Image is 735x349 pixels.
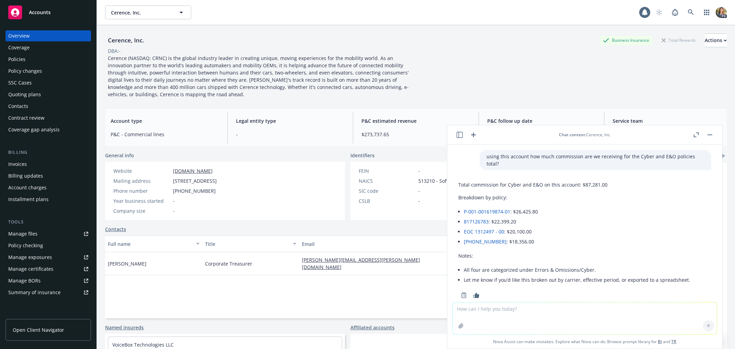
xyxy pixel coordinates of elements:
[6,170,91,181] a: Billing updates
[461,292,467,298] svg: Copy to clipboard
[450,335,719,349] span: Nova Assist can make mistakes. Explore what Nova can do: Browse prompt library for and
[202,236,299,252] button: Title
[173,197,175,205] span: -
[111,131,219,138] span: P&C - Commercial lines
[458,252,690,259] p: Notes:
[29,10,51,15] span: Accounts
[718,152,727,160] a: add
[6,3,91,22] a: Accounts
[6,66,91,77] a: Policy changes
[108,240,192,248] div: Full name
[6,312,91,319] div: Analytics hub
[113,177,170,185] div: Mailing address
[113,197,170,205] div: Year business started
[8,101,28,112] div: Contacts
[105,152,134,159] span: General info
[108,55,410,98] span: Cerence (NASDAQ: CRNC) is the global industry leader in creating unique, moving experiences for t...
[458,181,690,188] p: Total commission for Cyber and E&O on this account: $87,281.00
[668,6,682,19] a: Report a Bug
[6,287,91,298] a: Summary of insurance
[684,6,698,19] a: Search
[6,194,91,205] a: Installment plans
[173,187,216,195] span: [PHONE_NUMBER]
[8,159,27,170] div: Invoices
[299,236,461,252] button: Email
[464,217,690,227] li: : $22,399.20
[8,89,41,100] div: Quoting plans
[205,240,289,248] div: Title
[559,132,585,138] span: Chat context
[105,36,147,45] div: Cerence, Inc.
[6,263,91,275] a: Manage certificates
[464,265,690,275] li: All four are categorized under Errors & Omissions/Cyber.
[361,131,470,138] span: $273,737.65
[111,117,219,124] span: Account type
[113,187,170,195] div: Phone number
[418,167,420,174] span: -
[359,167,416,174] div: FEIN
[173,168,213,174] a: [DOMAIN_NAME]
[671,339,676,345] a: TR
[6,54,91,65] a: Policies
[8,77,32,88] div: SSC Cases
[8,287,61,298] div: Summary of insurance
[8,66,42,77] div: Policy changes
[350,324,395,331] a: Affiliated accounts
[6,30,91,41] a: Overview
[700,6,714,19] a: Switch app
[418,187,420,195] span: -
[359,197,416,205] div: CSLB
[105,226,126,233] a: Contacts
[705,34,727,47] div: Actions
[418,197,420,205] span: -
[6,124,91,135] a: Coverage gap analysis
[108,47,121,54] div: DBA: -
[6,77,91,88] a: SSC Cases
[559,132,611,138] div: : Cerence, Inc.
[8,263,53,275] div: Manage certificates
[105,6,191,19] button: Cerence, Inc.
[205,260,252,267] span: Corporate Treasurer
[302,240,450,248] div: Email
[464,238,507,245] a: [PHONE_NUMBER]
[8,182,47,193] div: Account charges
[458,194,690,201] p: Breakdown by policy:
[8,194,49,205] div: Installment plans
[8,112,44,123] div: Contract review
[8,42,30,53] div: Coverage
[464,275,690,285] li: Let me know if you’d like this broken out by carrier, effective period, or exported to a spreadsh...
[8,228,38,239] div: Manage files
[8,170,43,181] div: Billing updates
[359,177,416,185] div: NAICS
[6,101,91,112] a: Contacts
[173,177,217,185] span: [STREET_ADDRESS]
[111,9,171,16] span: Cerence, Inc.
[13,326,64,333] span: Open Client Navigator
[464,207,690,217] li: : $26,425.80
[361,117,470,124] span: P&C estimated revenue
[6,159,91,170] a: Invoices
[658,36,699,44] div: Total Rewards
[113,167,170,174] div: Website
[705,33,727,47] button: Actions
[613,117,721,124] span: Service team
[8,275,41,286] div: Manage BORs
[6,252,91,263] a: Manage exposures
[112,341,174,348] a: VoiceBox Technologies LLC
[173,207,175,215] span: -
[6,228,91,239] a: Manage files
[658,339,662,345] a: BI
[464,237,690,247] li: : $18,356.00
[464,208,510,215] a: P-001-001619874-01
[113,207,170,215] div: Company size
[716,7,727,18] img: photo
[6,240,91,251] a: Policy checking
[105,236,202,252] button: Full name
[6,112,91,123] a: Contract review
[8,124,60,135] div: Coverage gap analysis
[8,240,43,251] div: Policy checking
[6,149,91,156] div: Billing
[652,6,666,19] a: Start snowing
[8,252,52,263] div: Manage exposures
